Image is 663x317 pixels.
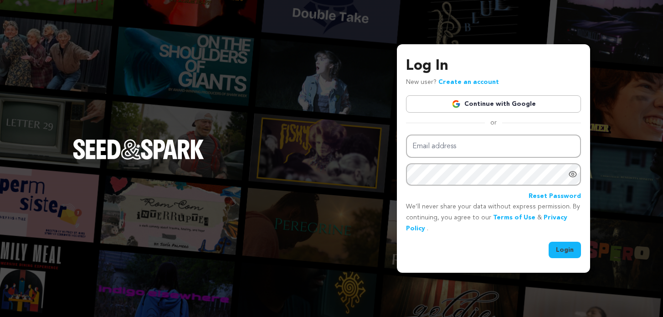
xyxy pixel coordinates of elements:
p: We’ll never share your data without express permission. By continuing, you agree to our & . [406,202,581,234]
a: Show password as plain text. Warning: this will display your password on the screen. [568,170,577,179]
p: New user? [406,77,499,88]
button: Login [549,242,581,258]
a: Continue with Google [406,95,581,113]
img: Seed&Spark Logo [73,139,204,159]
img: Google logo [452,99,461,109]
a: Create an account [438,79,499,85]
input: Email address [406,135,581,158]
a: Privacy Policy [406,214,567,232]
a: Reset Password [529,191,581,202]
a: Seed&Spark Homepage [73,139,204,177]
a: Terms of Use [493,214,535,221]
h3: Log In [406,55,581,77]
span: or [485,118,502,127]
